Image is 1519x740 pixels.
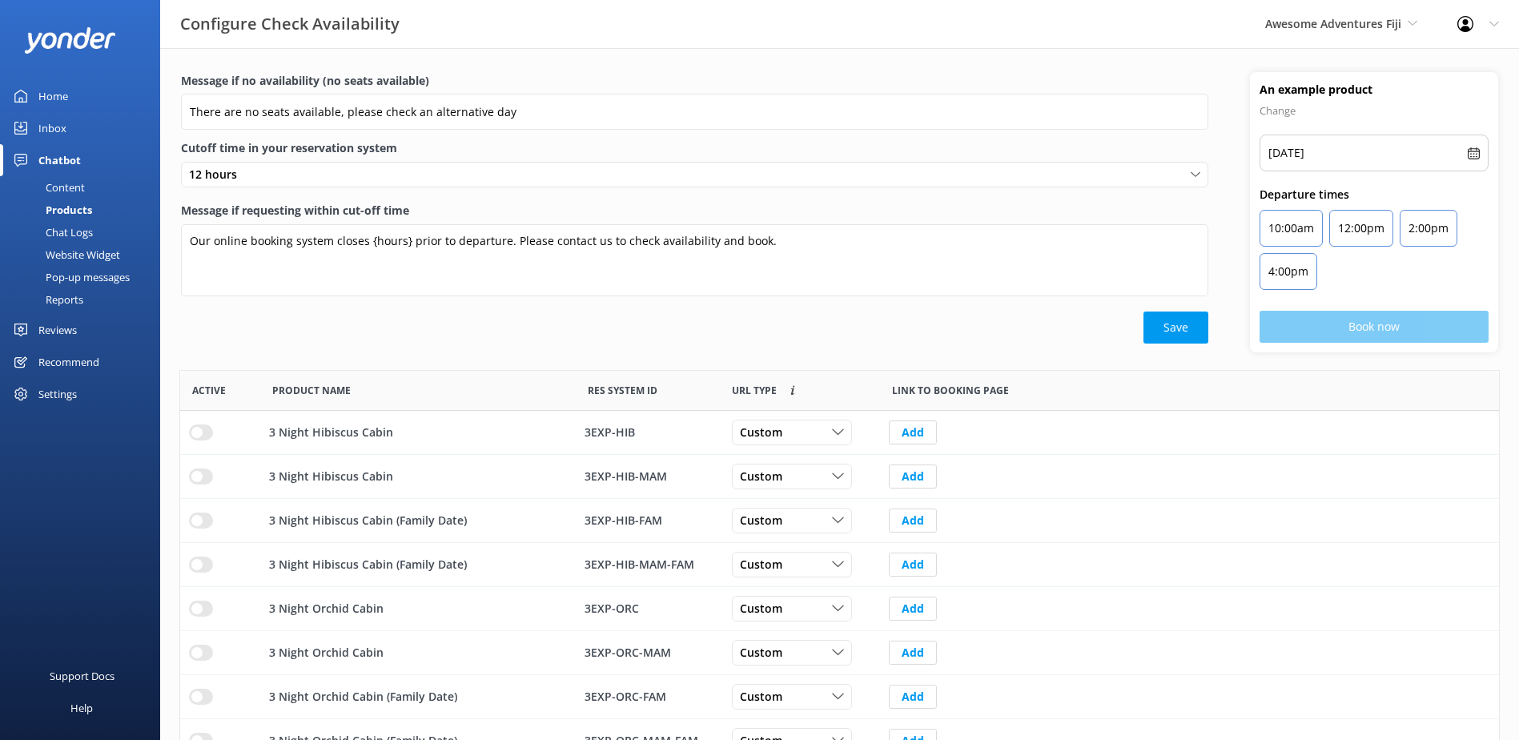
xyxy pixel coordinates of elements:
[1143,312,1208,344] button: Save
[10,221,160,243] a: Chat Logs
[1260,82,1489,98] h4: An example product
[181,202,1208,219] label: Message if requesting within cut-off time
[272,383,351,398] span: Product Name
[1268,219,1314,238] p: 10:00am
[889,465,937,489] button: Add
[10,199,160,221] a: Products
[192,383,226,398] span: Active
[38,80,68,112] div: Home
[585,512,711,529] div: 3EXP-HIB-FAM
[740,600,792,617] span: Custom
[740,424,792,441] span: Custom
[10,199,92,221] div: Products
[10,266,130,288] div: Pop-up messages
[180,455,1499,499] div: row
[740,556,792,573] span: Custom
[38,314,77,346] div: Reviews
[181,224,1208,296] textarea: Our online booking system closes {hours} prior to departure. Please contact us to check availabil...
[38,144,81,176] div: Chatbot
[10,288,83,311] div: Reports
[740,644,792,662] span: Custom
[180,411,1499,455] div: row
[10,243,120,266] div: Website Widget
[189,166,247,183] span: 12 hours
[585,600,711,617] div: 3EXP-ORC
[740,512,792,529] span: Custom
[1260,101,1489,120] p: Change
[180,587,1499,631] div: row
[889,553,937,577] button: Add
[180,11,400,37] h3: Configure Check Availability
[740,468,792,485] span: Custom
[269,644,384,662] p: 3 Night Orchid Cabin
[269,424,393,441] p: 3 Night Hibiscus Cabin
[38,112,66,144] div: Inbox
[1408,219,1449,238] p: 2:00pm
[1268,262,1308,281] p: 4:00pm
[732,383,777,398] span: Link to booking page
[70,692,93,724] div: Help
[269,688,457,706] p: 3 Night Orchid Cabin (Family Date)
[889,685,937,709] button: Add
[889,641,937,665] button: Add
[180,543,1499,587] div: row
[1338,219,1384,238] p: 12:00pm
[585,556,711,573] div: 3EXP-HIB-MAM-FAM
[585,468,711,485] div: 3EXP-HIB-MAM
[1260,186,1489,203] p: Departure times
[181,94,1208,130] input: Enter a message
[269,468,393,485] p: 3 Night Hibiscus Cabin
[1268,143,1304,163] p: [DATE]
[180,675,1499,719] div: row
[269,600,384,617] p: 3 Night Orchid Cabin
[10,288,160,311] a: Reports
[10,266,160,288] a: Pop-up messages
[180,499,1499,543] div: row
[740,688,792,706] span: Custom
[10,176,160,199] a: Content
[1265,16,1401,31] span: Awesome Adventures Fiji
[269,556,467,573] p: 3 Night Hibiscus Cabin (Family Date)
[10,221,93,243] div: Chat Logs
[50,660,115,692] div: Support Docs
[38,346,99,378] div: Recommend
[585,424,711,441] div: 3EXP-HIB
[889,420,937,444] button: Add
[889,509,937,533] button: Add
[269,512,467,529] p: 3 Night Hibiscus Cabin (Family Date)
[10,243,160,266] a: Website Widget
[585,688,711,706] div: 3EXP-ORC-FAM
[181,139,1208,157] label: Cutoff time in your reservation system
[10,176,85,199] div: Content
[588,383,657,398] span: Res System ID
[585,644,711,662] div: 3EXP-ORC-MAM
[180,631,1499,675] div: row
[181,72,1208,90] label: Message if no availability (no seats available)
[24,27,116,54] img: yonder-white-logo.png
[892,383,1009,398] span: Link to booking page
[889,597,937,621] button: Add
[38,378,77,410] div: Settings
